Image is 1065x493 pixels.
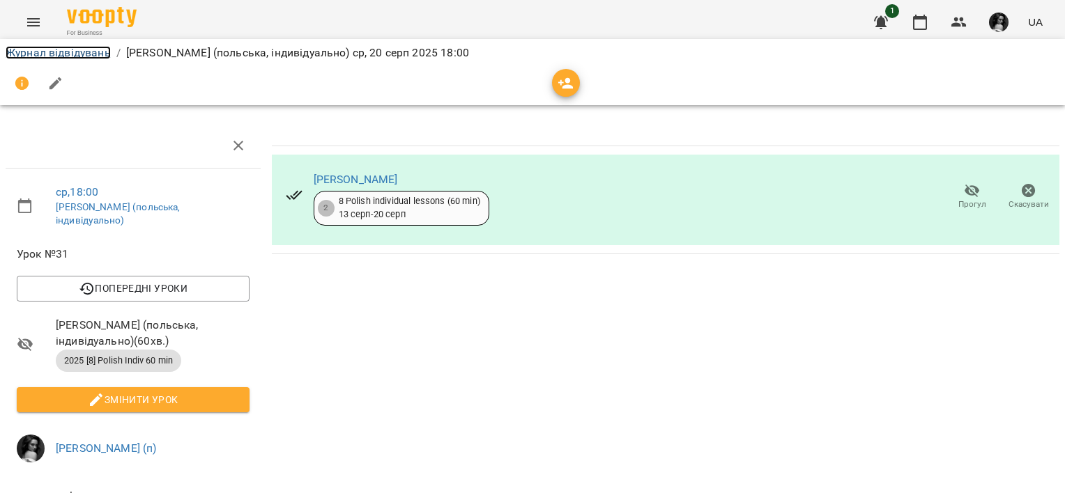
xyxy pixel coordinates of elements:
[56,185,98,198] a: ср , 18:00
[17,6,50,39] button: Menu
[56,354,181,367] span: 2025 [8] Polish Indiv 60 min
[56,201,181,226] a: [PERSON_NAME] (польська, індивідуально)
[318,200,335,217] div: 2
[17,276,250,301] button: Попередні уроки
[17,387,250,412] button: Змінити урок
[339,195,480,221] div: 8 Polish individual lessons (60 min) 13 серп - 20 серп
[6,45,1059,61] nav: breadcrumb
[1000,178,1057,217] button: Скасувати
[314,173,398,186] a: [PERSON_NAME]
[56,317,250,350] span: [PERSON_NAME] (польська, індивідуально) ( 60 хв. )
[6,46,111,59] a: Журнал відвідувань
[989,13,1009,32] img: 430cacb30537971e6f46fc667a2f7757.JPG
[885,4,899,18] span: 1
[67,29,137,38] span: For Business
[17,435,45,462] img: 430cacb30537971e6f46fc667a2f7757.JPG
[67,7,137,27] img: Voopty Logo
[28,391,238,408] span: Змінити урок
[958,198,986,210] span: Прогул
[1022,9,1048,35] button: UA
[56,441,157,455] a: [PERSON_NAME] (п)
[1009,198,1049,210] span: Скасувати
[116,45,121,61] li: /
[1028,15,1043,29] span: UA
[126,45,469,61] p: [PERSON_NAME] (польська, індивідуально) ср, 20 серп 2025 18:00
[17,246,250,263] span: Урок №31
[944,178,1000,217] button: Прогул
[28,280,238,297] span: Попередні уроки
